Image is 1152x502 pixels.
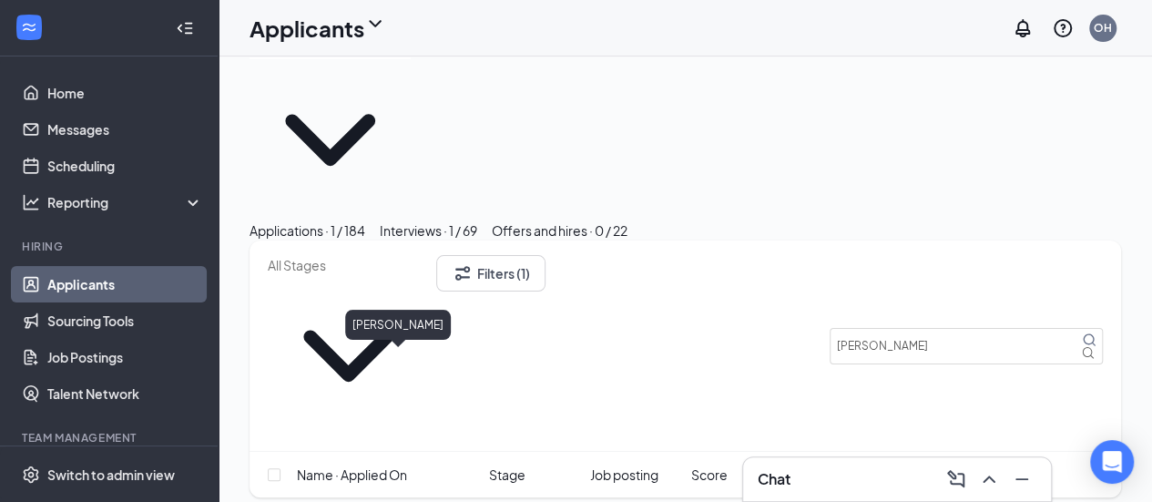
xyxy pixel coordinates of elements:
a: Scheduling [47,148,203,184]
svg: ChevronUp [978,468,1000,490]
button: ChevronUp [974,465,1004,494]
span: Score [691,465,728,485]
span: Stage [489,465,525,485]
svg: Minimize [1011,468,1033,490]
svg: QuestionInfo [1052,17,1074,39]
div: Interviews · 1 / 69 [380,220,477,241]
a: Sourcing Tools [47,302,203,339]
svg: ChevronDown [250,59,411,220]
a: Job Postings [47,339,203,375]
svg: ComposeMessage [945,468,967,490]
span: Name · Applied On [297,465,407,485]
span: Job posting [590,465,658,485]
div: Switch to admin view [47,466,175,484]
svg: Analysis [22,193,40,211]
a: Talent Network [47,375,203,412]
svg: ChevronDown [268,275,429,436]
svg: MagnifyingGlass [1082,333,1096,347]
div: Hiring [22,239,199,254]
div: OH [1094,20,1112,36]
div: Reporting [47,193,204,211]
button: ComposeMessage [942,465,971,494]
input: Search in applications [830,328,1103,364]
button: Minimize [1007,465,1036,494]
svg: Notifications [1012,17,1034,39]
div: [PERSON_NAME] [345,310,451,340]
svg: Collapse [176,19,194,37]
svg: ChevronDown [364,13,386,35]
svg: Settings [22,466,40,484]
a: Home [47,75,203,111]
div: Team Management [22,430,199,446]
input: All Stages [268,255,429,275]
h1: Applicants [250,13,364,44]
svg: Filter [452,262,474,284]
svg: WorkstreamLogo [20,18,38,36]
div: Open Intercom Messenger [1090,440,1134,484]
a: Applicants [47,266,203,302]
button: Filter Filters (1) [436,255,545,292]
h3: Chat [758,469,790,489]
div: Applications · 1 / 184 [250,220,365,241]
div: Offers and hires · 0 / 22 [492,220,627,241]
a: Messages [47,111,203,148]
